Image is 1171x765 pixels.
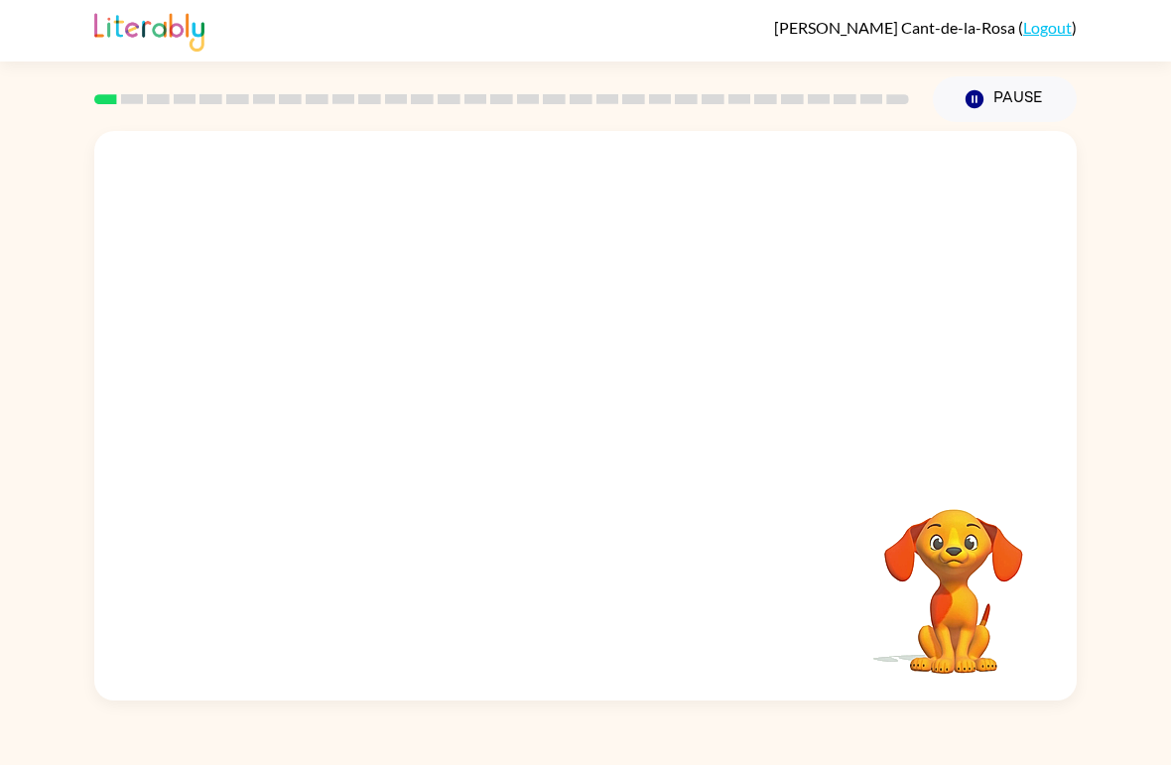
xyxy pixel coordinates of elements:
[1023,18,1072,37] a: Logout
[854,478,1053,677] video: Your browser must support playing .mp4 files to use Literably. Please try using another browser.
[94,8,204,52] img: Literably
[774,18,1077,37] div: ( )
[774,18,1018,37] span: [PERSON_NAME] Cant-de-la-Rosa
[933,76,1077,122] button: Pause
